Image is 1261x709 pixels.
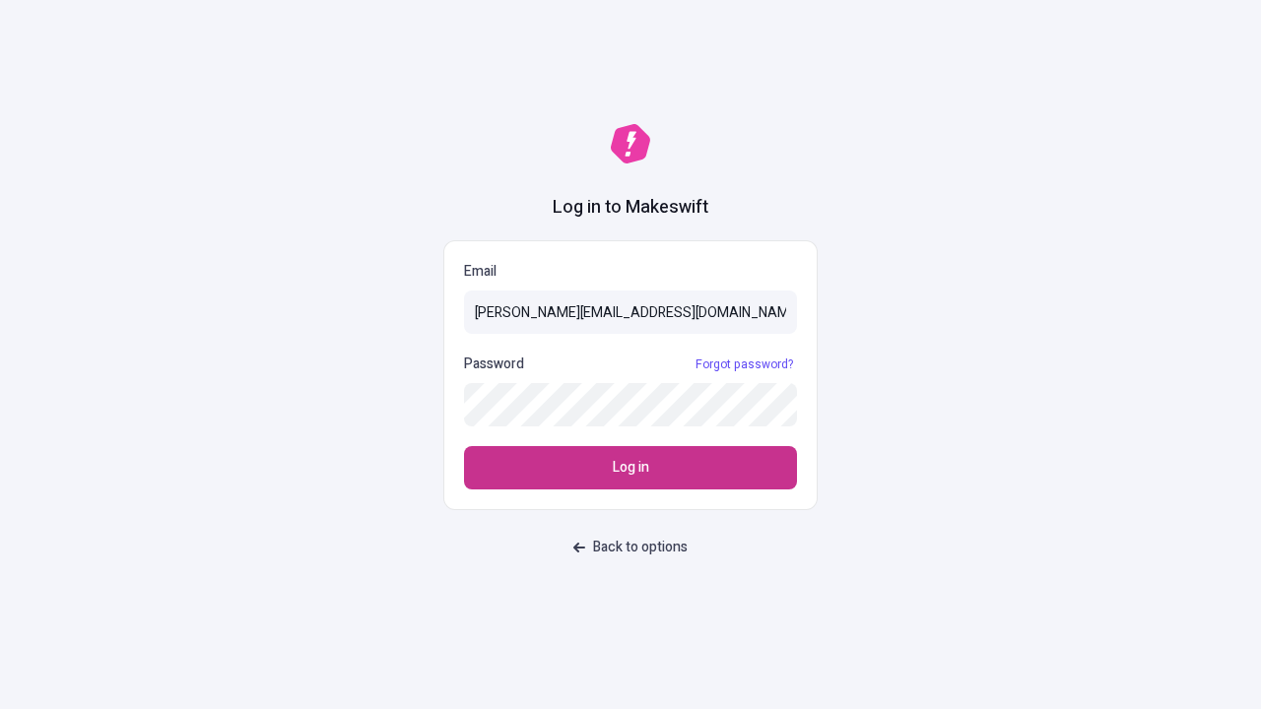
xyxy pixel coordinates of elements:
[692,356,797,372] a: Forgot password?
[464,446,797,489] button: Log in
[562,530,699,565] button: Back to options
[464,261,797,283] p: Email
[593,537,688,558] span: Back to options
[464,354,524,375] p: Password
[613,457,649,479] span: Log in
[464,290,797,334] input: Email
[553,195,708,221] h1: Log in to Makeswift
